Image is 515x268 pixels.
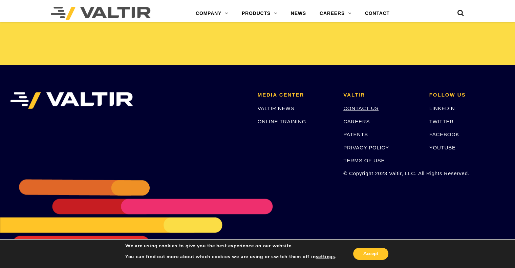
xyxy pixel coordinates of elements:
[313,7,358,20] a: CAREERS
[429,105,455,111] a: LINKEDIN
[258,92,333,98] h2: MEDIA CENTER
[429,92,505,98] h2: FOLLOW US
[189,7,235,20] a: COMPANY
[343,158,385,163] a: TERMS OF USE
[343,105,379,111] a: CONTACT US
[343,145,389,150] a: PRIVACY POLICY
[343,131,368,137] a: PATENTS
[358,7,396,20] a: CONTACT
[316,254,335,260] button: settings
[125,243,337,249] p: We are using cookies to give you the best experience on our website.
[258,119,306,124] a: ONLINE TRAINING
[343,169,419,177] p: © Copyright 2023 Valtir, LLC. All Rights Reserved.
[284,7,313,20] a: NEWS
[258,105,294,111] a: VALTIR NEWS
[429,119,454,124] a: TWITTER
[10,92,133,109] img: VALTIR
[343,119,370,124] a: CAREERS
[429,145,456,150] a: YOUTUBE
[235,7,284,20] a: PRODUCTS
[429,131,459,137] a: FACEBOOK
[353,248,388,260] button: Accept
[51,7,151,20] img: Valtir
[343,92,419,98] h2: VALTIR
[125,254,337,260] p: You can find out more about which cookies we are using or switch them off in .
